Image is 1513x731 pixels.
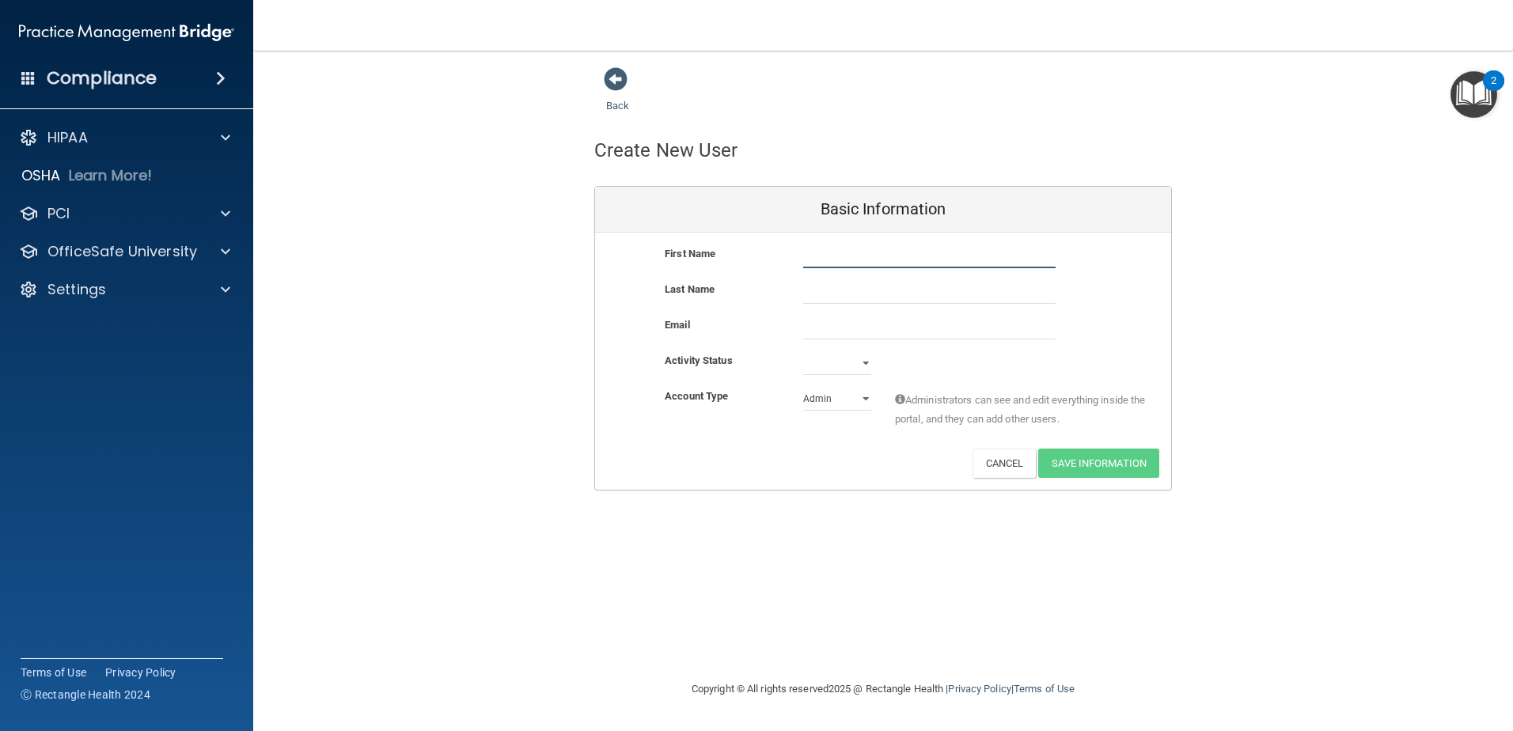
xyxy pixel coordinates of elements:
span: Ⓒ Rectangle Health 2024 [21,687,150,703]
h4: Create New User [594,140,738,161]
div: 2 [1491,81,1496,101]
button: Save Information [1038,449,1159,478]
h4: Compliance [47,67,157,89]
div: Copyright © All rights reserved 2025 @ Rectangle Health | | [594,664,1172,714]
img: PMB logo [19,17,234,48]
b: Last Name [665,283,715,295]
a: Terms of Use [21,665,86,680]
b: Email [665,319,690,331]
p: PCI [47,204,70,223]
p: Settings [47,280,106,299]
b: Account Type [665,390,728,402]
span: Administrators can see and edit everything inside the portal, and they can add other users. [895,391,1147,429]
p: Learn More! [69,166,153,185]
p: OSHA [21,166,61,185]
button: Open Resource Center, 2 new notifications [1450,71,1497,118]
a: Terms of Use [1014,683,1075,695]
b: Activity Status [665,354,733,366]
a: Privacy Policy [105,665,176,680]
a: OfficeSafe University [19,242,230,261]
a: Privacy Policy [948,683,1011,695]
button: Cancel [973,449,1037,478]
div: Basic Information [595,187,1171,233]
a: Settings [19,280,230,299]
a: HIPAA [19,128,230,147]
p: OfficeSafe University [47,242,197,261]
b: First Name [665,248,715,259]
a: PCI [19,204,230,223]
a: Back [606,81,629,112]
p: HIPAA [47,128,88,147]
